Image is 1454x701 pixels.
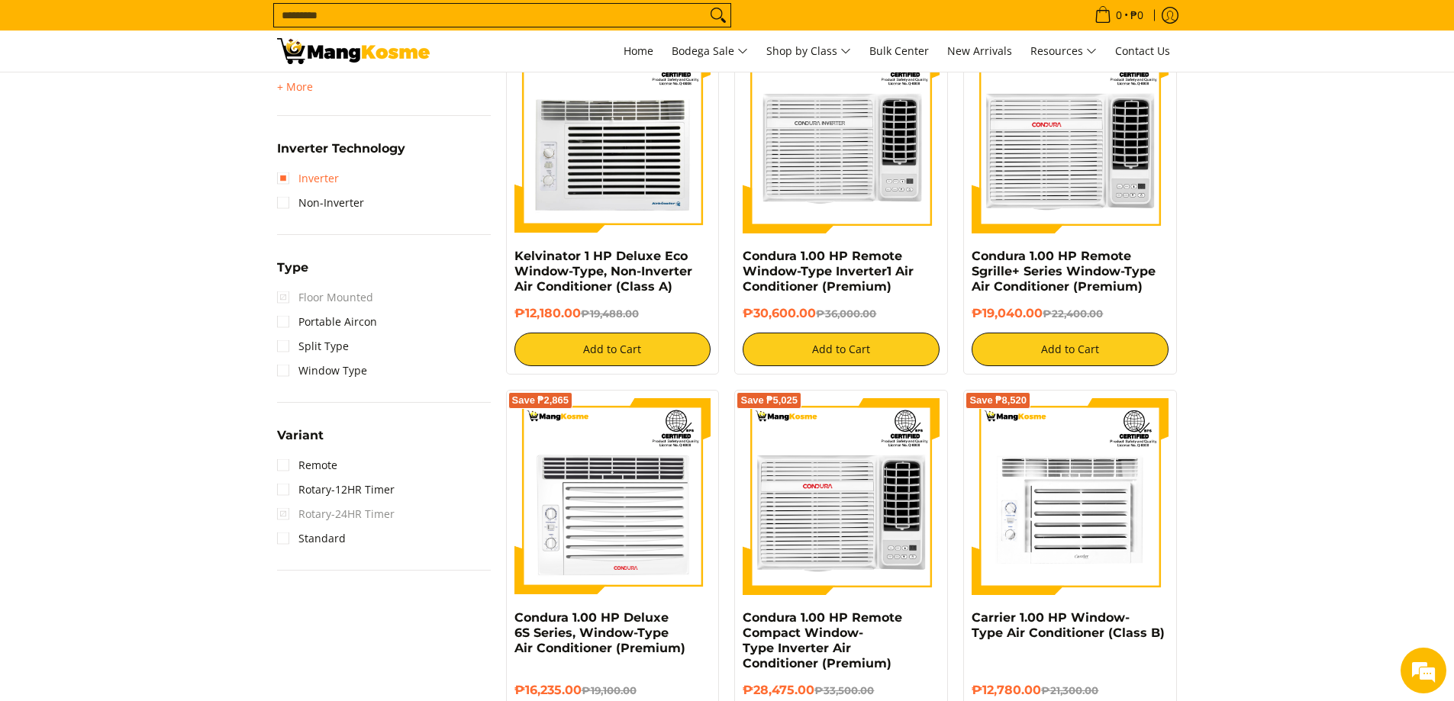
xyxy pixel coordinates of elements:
h6: ₱12,780.00 [972,683,1169,698]
button: Search [706,4,730,27]
a: Carrier 1.00 HP Window-Type Air Conditioner (Class B) [972,610,1165,640]
textarea: Type your message and hit 'Enter' [8,416,291,470]
span: Shop by Class [766,42,851,61]
button: Add to Cart [514,333,711,366]
span: Rotary-24HR Timer [277,502,395,526]
div: Chat with us now [79,85,256,105]
a: Condura 1.00 HP Deluxe 6S Series, Window-Type Air Conditioner (Premium) [514,610,685,655]
h6: ₱12,180.00 [514,306,711,321]
img: Condura 1.00 HP Remote Compact Window-Type Inverter Air Conditioner (Premium) [743,398,940,595]
span: Home [624,43,653,58]
nav: Main Menu [445,31,1178,72]
div: Minimize live chat window [250,8,287,44]
summary: Open [277,429,324,453]
span: Contact Us [1115,43,1170,58]
img: Condura 1.00 HP Deluxe 6S Series, Window-Type Air Conditioner (Premium) [514,398,711,595]
del: ₱21,300.00 [1041,684,1098,696]
h6: ₱28,475.00 [743,683,940,698]
a: Resources [1023,31,1104,72]
del: ₱19,488.00 [581,307,639,320]
img: Bodega Sale Aircon l Mang Kosme: Home Appliances Warehouse Sale [277,38,430,64]
a: Portable Aircon [277,310,377,334]
span: ₱0 [1128,10,1146,21]
a: Bodega Sale [664,31,756,72]
span: Bulk Center [869,43,929,58]
img: condura-sgrille-series-window-type-remote-aircon-premium-full-view-mang-kosme [972,37,1169,233]
span: + More [277,81,313,93]
span: Inverter Technology [277,143,405,155]
button: Add to Cart [743,333,940,366]
span: New Arrivals [947,43,1012,58]
a: Home [616,31,661,72]
a: Non-Inverter [277,191,364,215]
h6: ₱19,040.00 [972,306,1169,321]
a: Bulk Center [862,31,937,72]
span: Floor Mounted [277,285,373,310]
a: Kelvinator 1 HP Deluxe Eco Window-Type, Non-Inverter Air Conditioner (Class A) [514,249,692,294]
del: ₱36,000.00 [816,307,876,320]
span: We're online! [89,192,211,346]
a: Condura 1.00 HP Remote Sgrille+ Series Window-Type Air Conditioner (Premium) [972,249,1156,294]
span: Variant [277,429,324,442]
img: Condura 1.00 HP Remote Window-Type Inverter1 Air Conditioner (Premium) [743,37,940,233]
a: Shop by Class [759,31,859,72]
del: ₱22,400.00 [1043,307,1103,320]
a: New Arrivals [940,31,1020,72]
img: Kelvinator 1 HP Deluxe Eco Window-Type, Non-Inverter Air Conditioner (Class A) [514,37,711,233]
summary: Open [277,78,313,96]
del: ₱19,100.00 [582,684,637,696]
a: Window Type [277,359,367,383]
del: ₱33,500.00 [814,684,874,696]
a: Standard [277,526,346,551]
a: Inverter [277,166,339,191]
h6: ₱30,600.00 [743,306,940,321]
span: Type [277,262,308,274]
button: Add to Cart [972,333,1169,366]
summary: Open [277,262,308,285]
span: Save ₱8,520 [969,396,1027,405]
span: Bodega Sale [672,42,748,61]
a: Split Type [277,334,349,359]
img: Carrier 1.00 HP Window-Type Air Conditioner (Class B) [972,398,1169,595]
summary: Open [277,143,405,166]
a: Remote [277,453,337,478]
a: Contact Us [1107,31,1178,72]
span: Save ₱5,025 [740,396,798,405]
a: Condura 1.00 HP Remote Window-Type Inverter1 Air Conditioner (Premium) [743,249,914,294]
a: Condura 1.00 HP Remote Compact Window-Type Inverter Air Conditioner (Premium) [743,610,902,670]
span: Save ₱2,865 [512,396,569,405]
span: • [1090,7,1148,24]
span: 0 [1114,10,1124,21]
a: Rotary-12HR Timer [277,478,395,502]
span: Resources [1030,42,1097,61]
h6: ₱16,235.00 [514,683,711,698]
